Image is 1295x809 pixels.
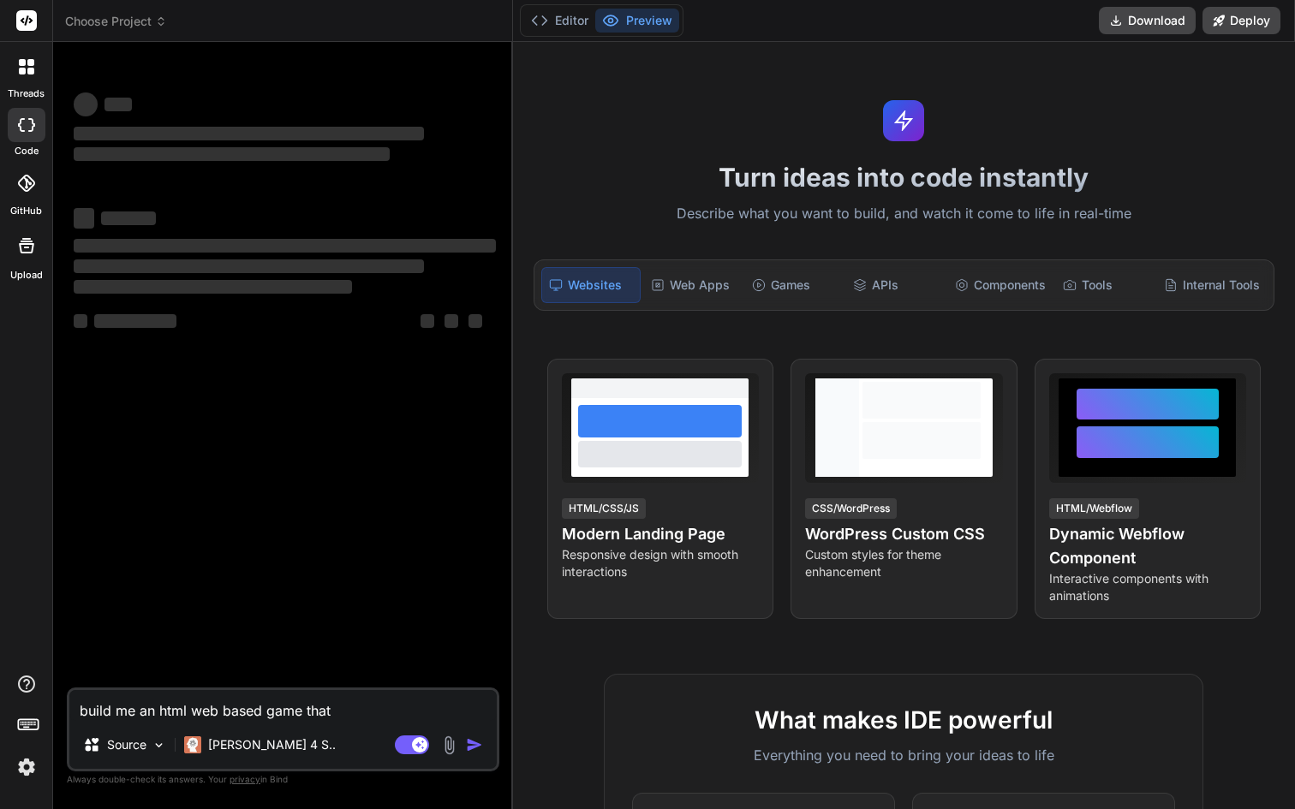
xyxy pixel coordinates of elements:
[805,546,1003,580] p: Custom styles for theme enhancement
[104,98,132,111] span: ‌
[10,204,42,218] label: GitHub
[8,86,45,101] label: threads
[230,774,260,784] span: privacy
[805,498,897,519] div: CSS/WordPress
[74,259,424,273] span: ‌
[524,9,595,33] button: Editor
[595,9,679,33] button: Preview
[948,267,1053,303] div: Components
[94,314,176,328] span: ‌
[562,522,760,546] h4: Modern Landing Page
[644,267,742,303] div: Web Apps
[562,498,646,519] div: HTML/CSS/JS
[745,267,843,303] div: Games
[445,314,458,328] span: ‌
[74,208,94,229] span: ‌
[67,771,499,788] p: Always double-check its answers. Your in Bind
[1202,7,1280,34] button: Deploy
[466,736,483,753] img: icon
[74,127,424,140] span: ‌
[1099,7,1196,34] button: Download
[74,239,496,253] span: ‌
[439,735,459,755] img: attachment
[69,690,497,721] textarea: build me an html web based game that
[562,546,760,580] p: Responsive design with smooth interactions
[523,162,1286,193] h1: Turn ideas into code instantly
[632,745,1175,765] p: Everything you need to bring your ideas to life
[1049,522,1247,570] h4: Dynamic Webflow Component
[184,736,201,753] img: Claude 4 Sonnet
[632,702,1175,738] h2: What makes IDE powerful
[805,522,1003,546] h4: WordPress Custom CSS
[1056,267,1154,303] div: Tools
[523,203,1286,225] p: Describe what you want to build, and watch it come to life in real-time
[208,736,336,753] p: [PERSON_NAME] 4 S..
[10,268,43,283] label: Upload
[74,280,352,294] span: ‌
[152,738,166,752] img: Pick Models
[74,314,87,328] span: ‌
[421,314,434,328] span: ‌
[541,267,641,303] div: Websites
[74,92,98,116] span: ‌
[846,267,944,303] div: APIs
[15,144,39,158] label: code
[101,211,156,225] span: ‌
[74,147,390,161] span: ‌
[468,314,482,328] span: ‌
[65,13,167,30] span: Choose Project
[107,736,146,753] p: Source
[12,752,41,782] img: settings
[1049,498,1139,519] div: HTML/Webflow
[1157,267,1267,303] div: Internal Tools
[1049,570,1247,604] p: Interactive components with animations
